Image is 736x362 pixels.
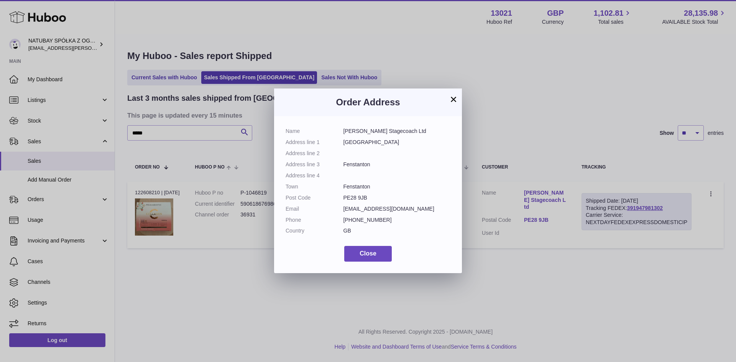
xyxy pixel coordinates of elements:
dd: [PHONE_NUMBER] [343,216,451,224]
dt: Address line 3 [286,161,343,168]
dd: Fenstanton [343,183,451,190]
dd: PE28 9JB [343,194,451,201]
button: Close [344,246,392,262]
dt: Address line 2 [286,150,343,157]
dt: Post Code [286,194,343,201]
dt: Name [286,128,343,135]
dd: Fenstanton [343,161,451,168]
dt: Town [286,183,343,190]
dt: Phone [286,216,343,224]
dd: [EMAIL_ADDRESS][DOMAIN_NAME] [343,205,451,213]
dd: [PERSON_NAME] Stagecoach Ltd [343,128,451,135]
span: Close [360,250,376,257]
h3: Order Address [286,96,450,108]
dt: Country [286,227,343,234]
dd: GB [343,227,451,234]
dd: [GEOGRAPHIC_DATA] [343,139,451,146]
dt: Address line 4 [286,172,343,179]
dt: Address line 1 [286,139,343,146]
dt: Email [286,205,343,213]
button: × [449,95,458,104]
